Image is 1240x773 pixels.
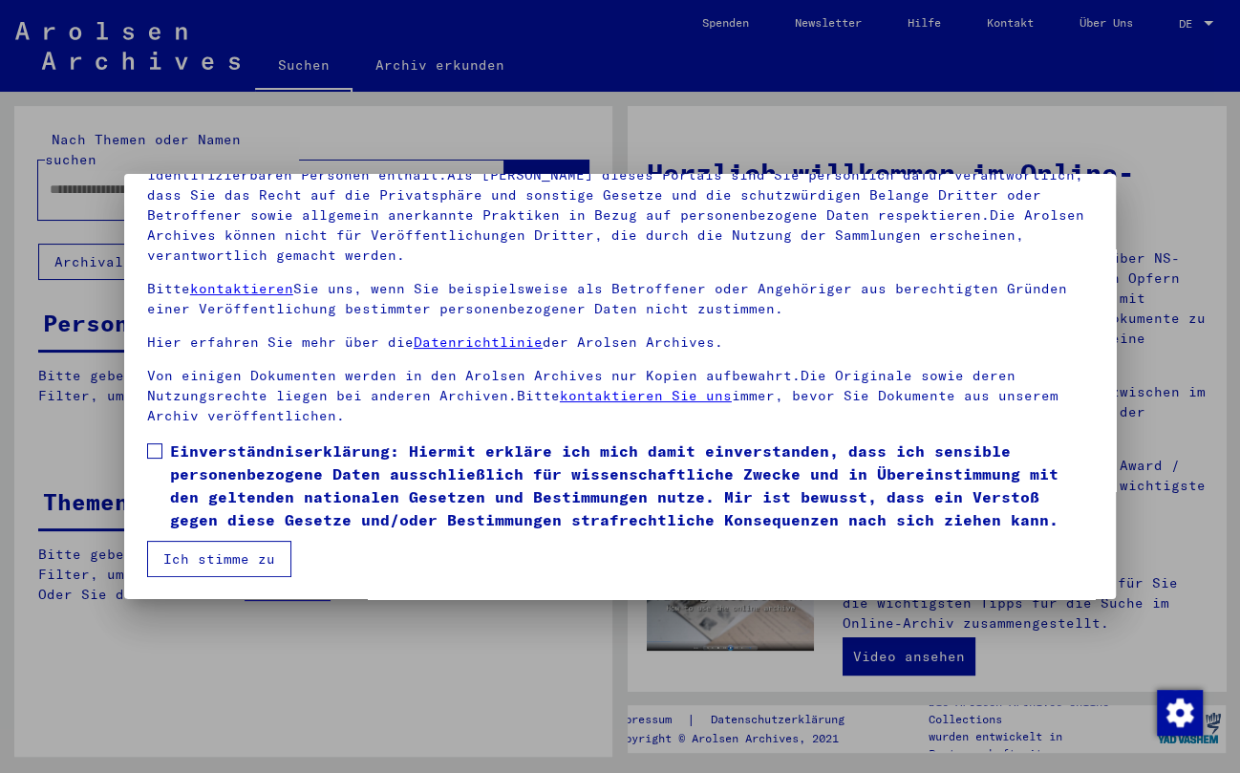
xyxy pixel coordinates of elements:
[147,333,1093,353] p: Hier erfahren Sie mehr über die der Arolsen Archives.
[560,387,732,404] a: kontaktieren Sie uns
[1157,690,1203,736] img: Zustimmung ändern
[147,366,1093,426] p: Von einigen Dokumenten werden in den Arolsen Archives nur Kopien aufbewahrt.Die Originale sowie d...
[147,279,1093,319] p: Bitte Sie uns, wenn Sie beispielsweise als Betroffener oder Angehöriger aus berechtigten Gründen ...
[414,333,543,351] a: Datenrichtlinie
[190,280,293,297] a: kontaktieren
[147,145,1093,266] p: Bitte beachten Sie, dass dieses Portal über NS - Verfolgte sensible Daten zu identifizierten oder...
[147,541,291,577] button: Ich stimme zu
[170,440,1093,531] span: Einverständniserklärung: Hiermit erkläre ich mich damit einverstanden, dass ich sensible personen...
